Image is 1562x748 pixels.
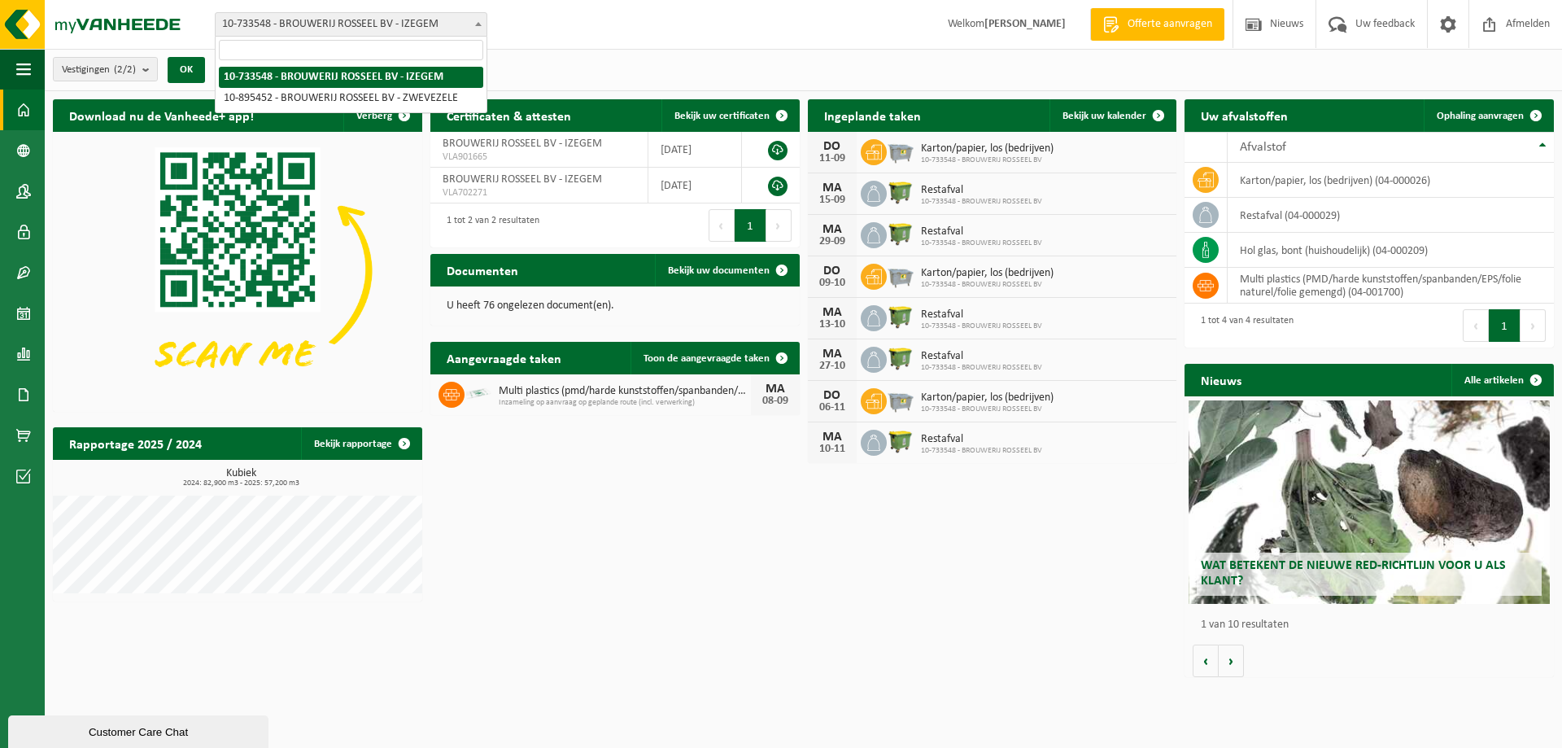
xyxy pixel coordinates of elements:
[499,385,751,398] span: Multi plastics (pmd/harde kunststoffen/spanbanden/eps/folie naturel/folie gemeng...
[219,88,483,109] li: 10-895452 - BROUWERIJ ROSSEEL BV - ZWEVEZELE
[1193,645,1219,677] button: Vorige
[816,182,849,195] div: MA
[816,402,849,413] div: 06-11
[816,319,849,330] div: 13-10
[53,99,270,131] h2: Download nu de Vanheede+ app!
[887,178,914,206] img: WB-1100-HPE-GN-50
[8,712,272,748] iframe: chat widget
[921,363,1042,373] span: 10-733548 - BROUWERIJ ROSSEEL BV
[219,67,483,88] li: 10-733548 - BROUWERIJ ROSSEEL BV - IZEGEM
[301,427,421,460] a: Bekijk rapportage
[1463,309,1489,342] button: Previous
[1185,364,1258,396] h2: Nieuws
[430,342,578,374] h2: Aangevraagde taken
[921,446,1042,456] span: 10-733548 - BROUWERIJ ROSSEEL BV
[1521,309,1546,342] button: Next
[499,398,751,408] span: Inzameling op aanvraag op geplande route (incl. verwerking)
[1124,16,1216,33] span: Offerte aanvragen
[644,353,770,364] span: Toon de aangevraagde taken
[808,99,937,131] h2: Ingeplande taken
[816,153,849,164] div: 11-09
[1451,364,1552,396] a: Alle artikelen
[1201,559,1506,588] span: Wat betekent de nieuwe RED-richtlijn voor u als klant?
[816,140,849,153] div: DO
[921,391,1054,405] span: Karton/papier, los (bedrijven)
[655,254,798,287] a: Bekijk uw documenten
[735,209,766,242] button: 1
[816,223,849,236] div: MA
[1228,163,1554,198] td: karton/papier, los (bedrijven) (04-000026)
[816,361,849,372] div: 27-10
[921,197,1042,207] span: 10-733548 - BROUWERIJ ROSSEEL BV
[887,303,914,330] img: WB-1100-HPE-GN-50
[887,137,914,164] img: WB-2500-GAL-GY-01
[816,236,849,247] div: 29-09
[62,58,136,82] span: Vestigingen
[168,57,205,83] button: OK
[443,151,635,164] span: VLA901665
[921,184,1042,197] span: Restafval
[1228,198,1554,233] td: restafval (04-000029)
[759,383,792,396] div: MA
[216,13,486,36] span: 10-733548 - BROUWERIJ ROSSEEL BV - IZEGEM
[816,306,849,319] div: MA
[630,342,798,374] a: Toon de aangevraagde taken
[53,132,422,409] img: Download de VHEPlus App
[343,99,421,132] button: Verberg
[1090,8,1224,41] a: Offerte aanvragen
[1189,400,1551,604] a: Wat betekent de nieuwe RED-richtlijn voor u als klant?
[1489,309,1521,342] button: 1
[1049,99,1175,132] a: Bekijk uw kalender
[1062,111,1146,121] span: Bekijk uw kalender
[430,254,534,286] h2: Documenten
[921,267,1054,280] span: Karton/papier, los (bedrijven)
[709,209,735,242] button: Previous
[887,220,914,247] img: WB-1100-HPE-GN-50
[443,186,635,199] span: VLA702271
[816,348,849,361] div: MA
[648,132,742,168] td: [DATE]
[887,261,914,289] img: WB-2500-GAL-GY-01
[759,396,792,407] div: 08-09
[816,195,849,206] div: 15-09
[921,225,1042,238] span: Restafval
[465,379,492,407] img: LP-SK-00500-LPE-16
[921,433,1042,446] span: Restafval
[61,479,422,488] span: 2024: 82,900 m3 - 2025: 57,200 m3
[661,99,798,132] a: Bekijk uw certificaten
[438,208,539,243] div: 1 tot 2 van 2 resultaten
[887,386,914,413] img: WB-2500-GAL-GY-01
[921,308,1042,322] span: Restafval
[356,111,392,121] span: Verberg
[921,155,1054,165] span: 10-733548 - BROUWERIJ ROSSEEL BV
[816,265,849,278] div: DO
[1228,268,1554,304] td: multi plastics (PMD/harde kunststoffen/spanbanden/EPS/folie naturel/folie gemengd) (04-001700)
[1228,233,1554,268] td: hol glas, bont (huishoudelijk) (04-000209)
[114,64,136,75] count: (2/2)
[816,431,849,444] div: MA
[887,344,914,372] img: WB-1100-HPE-GN-50
[1193,308,1294,343] div: 1 tot 4 van 4 resultaten
[443,173,602,186] span: BROUWERIJ ROSSEEL BV - IZEGEM
[1424,99,1552,132] a: Ophaling aanvragen
[1219,645,1244,677] button: Volgende
[430,99,587,131] h2: Certificaten & attesten
[816,444,849,455] div: 10-11
[668,265,770,276] span: Bekijk uw documenten
[921,238,1042,248] span: 10-733548 - BROUWERIJ ROSSEEL BV
[53,427,218,459] h2: Rapportage 2025 / 2024
[921,350,1042,363] span: Restafval
[921,405,1054,414] span: 10-733548 - BROUWERIJ ROSSEEL BV
[648,168,742,203] td: [DATE]
[921,280,1054,290] span: 10-733548 - BROUWERIJ ROSSEEL BV
[1201,619,1546,631] p: 1 van 10 resultaten
[921,142,1054,155] span: Karton/papier, los (bedrijven)
[1437,111,1524,121] span: Ophaling aanvragen
[215,12,487,37] span: 10-733548 - BROUWERIJ ROSSEEL BV - IZEGEM
[887,427,914,455] img: WB-1100-HPE-GN-50
[921,322,1042,331] span: 10-733548 - BROUWERIJ ROSSEEL BV
[1240,141,1286,154] span: Afvalstof
[984,18,1066,30] strong: [PERSON_NAME]
[443,138,602,150] span: BROUWERIJ ROSSEEL BV - IZEGEM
